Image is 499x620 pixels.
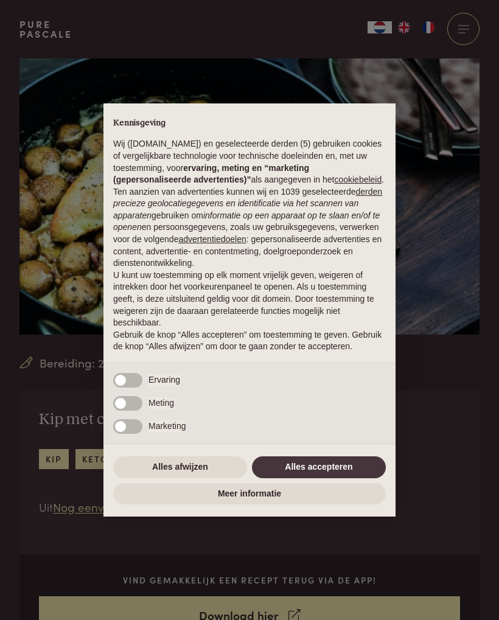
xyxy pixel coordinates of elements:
[113,456,247,478] button: Alles afwijzen
[113,138,386,186] p: Wij ([DOMAIN_NAME]) en geselecteerde derden (5) gebruiken cookies of vergelijkbare technologie vo...
[113,163,309,185] strong: ervaring, meting en “marketing (gepersonaliseerde advertenties)”
[113,198,358,220] em: precieze geolocatiegegevens en identificatie via het scannen van apparaten
[113,186,386,270] p: Ten aanzien van advertenties kunnen wij en 1039 geselecteerde gebruiken om en persoonsgegevens, z...
[113,118,386,129] h2: Kennisgeving
[334,175,382,184] a: cookiebeleid
[113,270,386,329] p: U kunt uw toestemming op elk moment vrijelijk geven, weigeren of intrekken door het voorkeurenpan...
[148,420,186,433] span: Marketing
[178,234,246,246] button: advertentiedoelen
[252,456,386,478] button: Alles accepteren
[113,483,386,505] button: Meer informatie
[148,374,180,386] span: Ervaring
[113,329,386,353] p: Gebruik de knop “Alles accepteren” om toestemming te geven. Gebruik de knop “Alles afwijzen” om d...
[148,397,174,409] span: Meting
[113,211,380,232] em: informatie op een apparaat op te slaan en/of te openen
[356,186,383,198] button: derden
